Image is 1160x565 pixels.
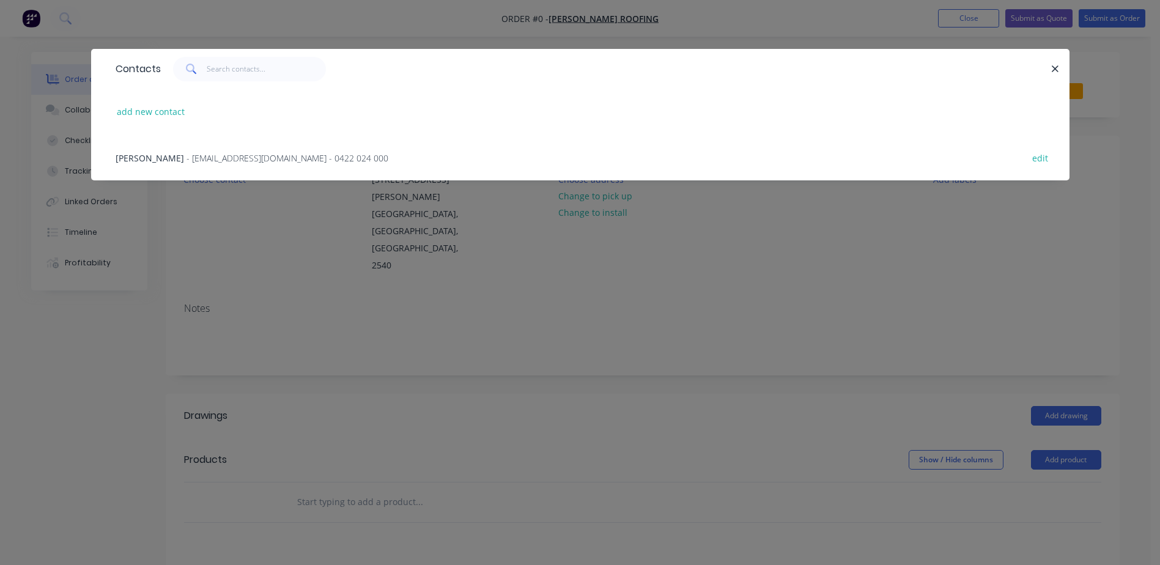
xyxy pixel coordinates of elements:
span: - [EMAIL_ADDRESS][DOMAIN_NAME] - 0422 024 000 [187,152,388,164]
div: Contacts [109,50,161,89]
span: [PERSON_NAME] [116,152,184,164]
button: edit [1026,149,1055,166]
button: add new contact [111,103,191,120]
input: Search contacts... [207,57,326,81]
